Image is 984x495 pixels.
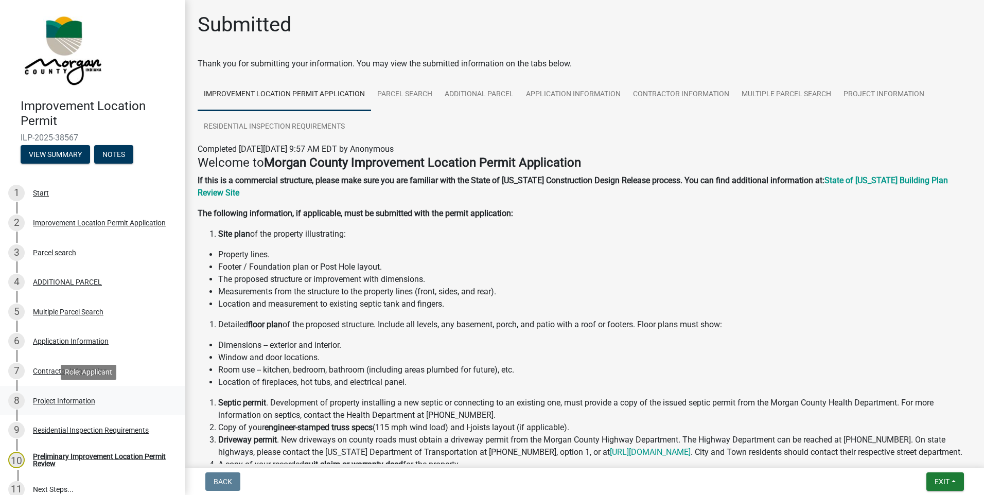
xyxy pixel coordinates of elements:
[218,364,972,376] li: Room use -- kitchen, bedroom, bathroom (including areas plumbed for future), etc.
[214,478,232,486] span: Back
[94,151,133,159] wm-modal-confirm: Notes
[438,78,520,111] a: ADDITIONAL PARCEL
[33,249,76,256] div: Parcel search
[198,175,948,198] a: State of [US_STATE] Building Plan Review Site
[218,421,972,434] li: Copy of your (115 mph wind load) and I-joists layout (if applicable).
[218,273,972,286] li: The proposed structure or improvement with dimensions.
[8,244,25,261] div: 3
[33,367,108,375] div: Contractor Information
[198,208,513,218] strong: The following information, if applicable, must be submitted with the permit application:
[8,363,25,379] div: 7
[218,435,277,445] strong: Driveway permit
[198,58,972,70] div: Thank you for submitting your information. You may view the submitted information on the tabs below.
[8,393,25,409] div: 8
[205,472,240,491] button: Back
[21,145,90,164] button: View Summary
[21,11,103,88] img: Morgan County, Indiana
[520,78,627,111] a: Application Information
[198,155,972,170] h4: Welcome to
[8,215,25,231] div: 2
[33,453,169,467] div: Preliminary Improvement Location Permit Review
[21,151,90,159] wm-modal-confirm: Summary
[218,249,972,261] li: Property lines.
[8,274,25,290] div: 4
[198,111,351,144] a: Residential Inspection Requirements
[926,472,964,491] button: Exit
[304,459,403,469] strong: quit claim or warranty deed
[935,478,950,486] span: Exit
[198,78,371,111] a: Improvement Location Permit Application
[371,78,438,111] a: Parcel search
[218,319,972,331] li: Detailed of the proposed structure. Include all levels, any basement, porch, and patio with a roo...
[21,99,177,129] h4: Improvement Location Permit
[94,145,133,164] button: Notes
[218,298,972,310] li: Location and measurement to existing septic tank and fingers.
[33,189,49,197] div: Start
[61,365,116,380] div: Role: Applicant
[218,458,972,471] li: A copy of your recorded for the property.
[198,12,292,37] h1: Submitted
[218,398,266,408] strong: Septic permit
[33,427,149,434] div: Residential Inspection Requirements
[627,78,735,111] a: Contractor Information
[198,175,824,185] strong: If this is a commercial structure, please make sure you are familiar with the State of [US_STATE]...
[218,351,972,364] li: Window and door locations.
[21,133,165,143] span: ILP-2025-38567
[33,308,103,315] div: Multiple Parcel Search
[610,447,691,457] a: [URL][DOMAIN_NAME]
[198,144,394,154] span: Completed [DATE][DATE] 9:57 AM EDT by Anonymous
[218,229,250,239] strong: Site plan
[265,422,373,432] strong: engineer-stamped truss specs
[837,78,930,111] a: Project Information
[218,376,972,388] li: Location of fireplaces, hot tubs, and electrical panel.
[218,261,972,273] li: Footer / Foundation plan or Post Hole layout.
[8,185,25,201] div: 1
[33,219,166,226] div: Improvement Location Permit Application
[218,434,972,458] li: . New driveways on county roads must obtain a driveway permit from the Morgan County Highway Depa...
[8,333,25,349] div: 6
[218,397,972,421] li: . Development of property installing a new septic or connecting to an existing one, must provide ...
[33,338,109,345] div: Application Information
[33,397,95,404] div: Project Information
[218,286,972,298] li: Measurements from the structure to the property lines (front, sides, and rear).
[8,452,25,468] div: 10
[8,304,25,320] div: 5
[8,422,25,438] div: 9
[735,78,837,111] a: Multiple Parcel Search
[248,320,283,329] strong: floor plan
[218,228,972,240] li: of the property illustrating:
[33,278,102,286] div: ADDITIONAL PARCEL
[218,339,972,351] li: Dimensions -- exterior and interior.
[264,155,581,170] strong: Morgan County Improvement Location Permit Application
